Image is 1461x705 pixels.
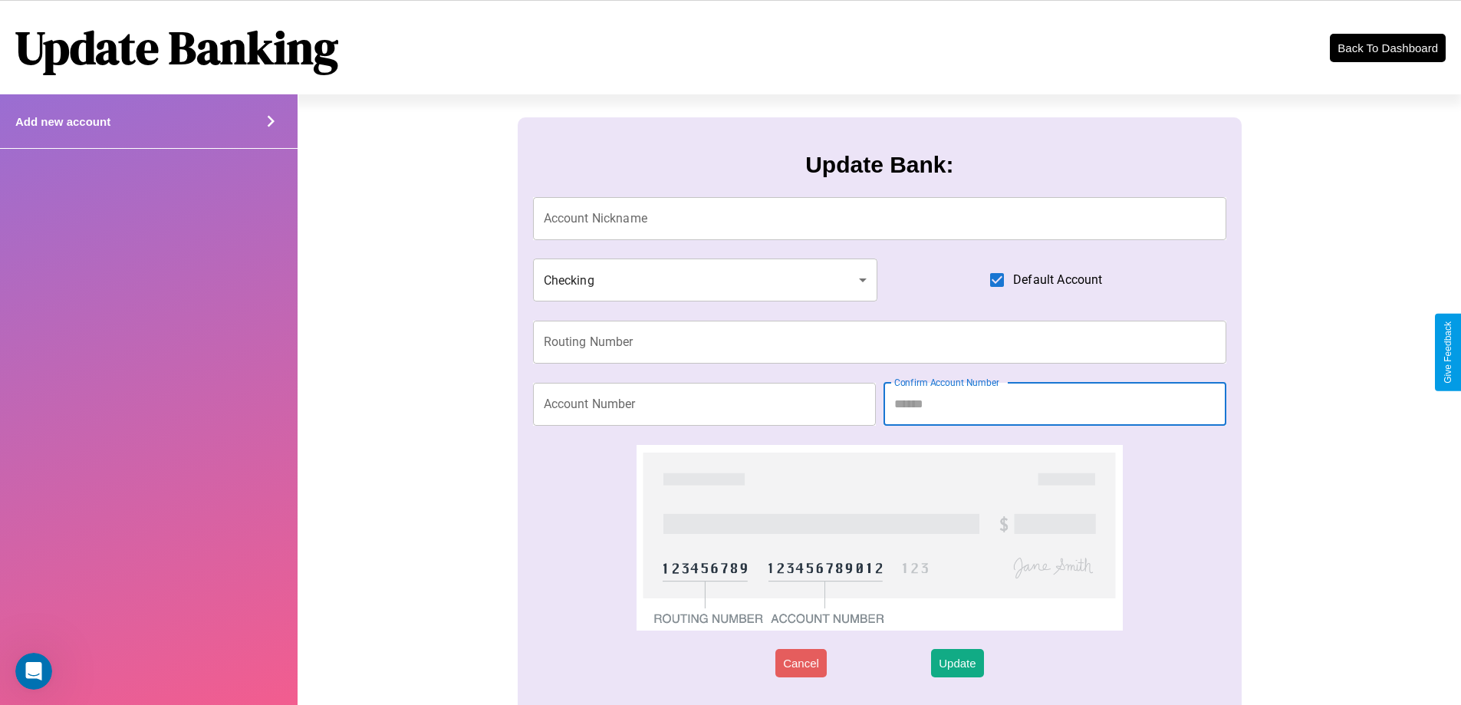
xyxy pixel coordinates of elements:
[533,259,878,301] div: Checking
[894,376,999,389] label: Confirm Account Number
[805,152,953,178] h3: Update Bank:
[1013,271,1102,289] span: Default Account
[931,649,983,677] button: Update
[1443,321,1453,384] div: Give Feedback
[637,445,1122,631] img: check
[15,115,110,128] h4: Add new account
[15,16,338,79] h1: Update Banking
[1330,34,1446,62] button: Back To Dashboard
[15,653,52,690] iframe: Intercom live chat
[775,649,827,677] button: Cancel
